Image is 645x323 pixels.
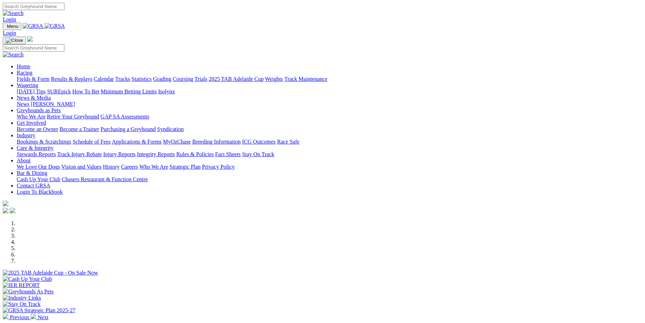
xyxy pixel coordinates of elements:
a: Injury Reports [103,151,135,157]
img: twitter.svg [10,208,15,213]
a: Retire Your Greyhound [47,114,99,120]
a: Become a Trainer [60,126,99,132]
a: Schedule of Fees [72,139,110,145]
img: GRSA [45,23,65,29]
a: Who We Are [139,164,168,170]
a: Login To Blackbook [17,189,63,195]
img: Industry Links [3,295,41,301]
a: Breeding Information [192,139,241,145]
div: About [17,164,642,170]
a: MyOzChase [163,139,191,145]
a: GAP SA Assessments [101,114,149,120]
a: Rules & Policies [176,151,214,157]
span: Previous [10,314,29,320]
div: Industry [17,139,642,145]
a: Strategic Plan [170,164,201,170]
img: Close [6,38,23,43]
a: Previous [3,314,31,320]
a: Vision and Values [61,164,101,170]
img: chevron-left-pager-white.svg [3,314,8,319]
a: Fact Sheets [215,151,241,157]
a: Home [17,63,30,69]
img: 2025 TAB Adelaide Cup - On Sale Now [3,270,98,276]
input: Search [3,3,64,10]
a: Contact GRSA [17,183,50,189]
a: Track Maintenance [285,76,327,82]
span: Next [38,314,48,320]
a: News & Media [17,95,51,101]
a: We Love Our Dogs [17,164,60,170]
div: News & Media [17,101,642,107]
a: Greyhounds as Pets [17,107,61,113]
a: Integrity Reports [137,151,175,157]
a: News [17,101,29,107]
a: Race Safe [277,139,299,145]
img: logo-grsa-white.png [27,36,33,42]
a: [PERSON_NAME] [31,101,75,107]
a: Careers [121,164,138,170]
img: Stay On Track [3,301,40,307]
span: Menu [7,24,18,29]
img: facebook.svg [3,208,8,213]
a: Stay On Track [242,151,274,157]
div: Get Involved [17,126,642,132]
a: Next [31,314,48,320]
a: Login [3,30,16,36]
a: Calendar [94,76,114,82]
a: Login [3,16,16,22]
img: IER REPORT [3,282,40,289]
a: Minimum Betting Limits [101,89,157,94]
div: Bar & Dining [17,176,642,183]
a: Bar & Dining [17,170,47,176]
a: Trials [194,76,207,82]
a: Tracks [115,76,130,82]
input: Search [3,44,64,52]
a: About [17,157,31,163]
a: Isolynx [158,89,175,94]
a: Stewards Reports [17,151,56,157]
img: GRSA Strategic Plan 2025-27 [3,307,75,314]
a: ICG Outcomes [242,139,275,145]
a: Chasers Restaurant & Function Centre [62,176,148,182]
a: How To Bet [72,89,100,94]
img: Greyhounds As Pets [3,289,54,295]
a: Applications & Forms [112,139,162,145]
a: Wagering [17,82,38,88]
img: logo-grsa-white.png [3,201,8,206]
a: Fields & Form [17,76,49,82]
a: Grading [153,76,171,82]
button: Toggle navigation [3,23,21,30]
a: Results & Replays [51,76,92,82]
img: chevron-right-pager-white.svg [31,314,36,319]
a: Who We Are [17,114,46,120]
a: 2025 TAB Adelaide Cup [209,76,264,82]
a: Bookings & Scratchings [17,139,71,145]
a: Get Involved [17,120,46,126]
img: Search [3,10,24,16]
a: Become an Owner [17,126,58,132]
a: Cash Up Your Club [17,176,60,182]
img: Search [3,52,24,58]
a: Racing [17,70,32,76]
div: Care & Integrity [17,151,642,157]
a: History [103,164,119,170]
a: Industry [17,132,35,138]
a: Purchasing a Greyhound [101,126,156,132]
a: [DATE] Tips [17,89,46,94]
div: Racing [17,76,642,82]
img: GRSA [23,23,43,29]
button: Toggle navigation [3,37,26,44]
a: Track Injury Rebate [57,151,102,157]
a: SUREpick [47,89,71,94]
a: Coursing [173,76,193,82]
div: Greyhounds as Pets [17,114,642,120]
a: Care & Integrity [17,145,54,151]
a: Privacy Policy [202,164,235,170]
a: Weights [265,76,283,82]
a: Statistics [132,76,152,82]
img: Cash Up Your Club [3,276,52,282]
a: Syndication [157,126,184,132]
div: Wagering [17,89,642,95]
